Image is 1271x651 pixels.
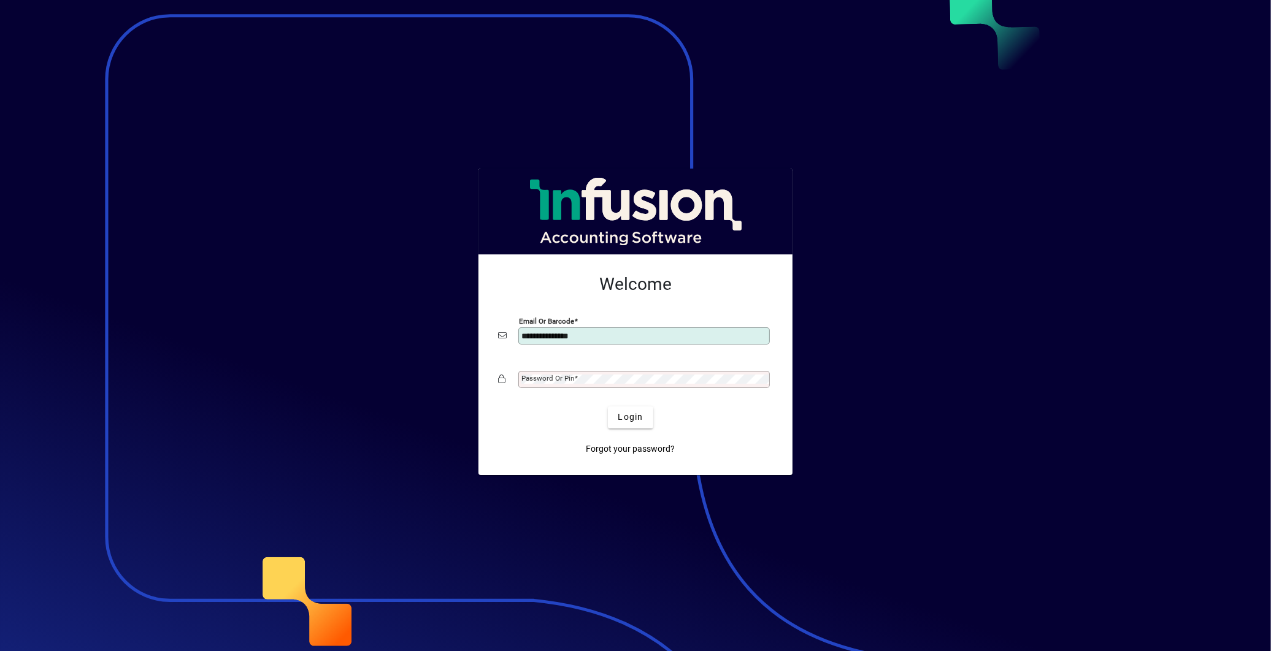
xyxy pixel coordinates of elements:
span: Login [618,411,643,424]
mat-label: Email or Barcode [519,316,574,325]
button: Login [608,406,653,428]
h2: Welcome [498,274,773,295]
mat-label: Password or Pin [521,374,574,383]
span: Forgot your password? [586,443,675,455]
a: Forgot your password? [582,438,680,460]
